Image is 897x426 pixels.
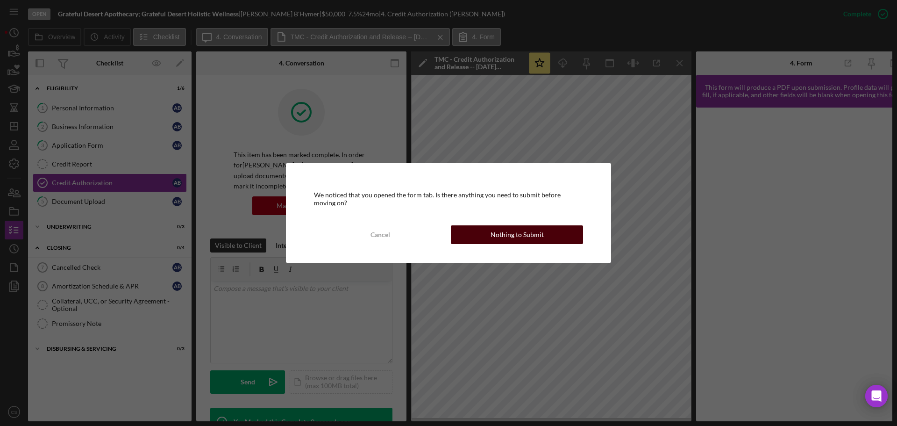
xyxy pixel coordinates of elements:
button: Nothing to Submit [451,225,583,244]
button: Cancel [314,225,446,244]
div: Open Intercom Messenger [865,385,888,407]
div: We noticed that you opened the form tab. Is there anything you need to submit before moving on? [314,191,583,206]
div: Nothing to Submit [491,225,544,244]
div: Cancel [370,225,390,244]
